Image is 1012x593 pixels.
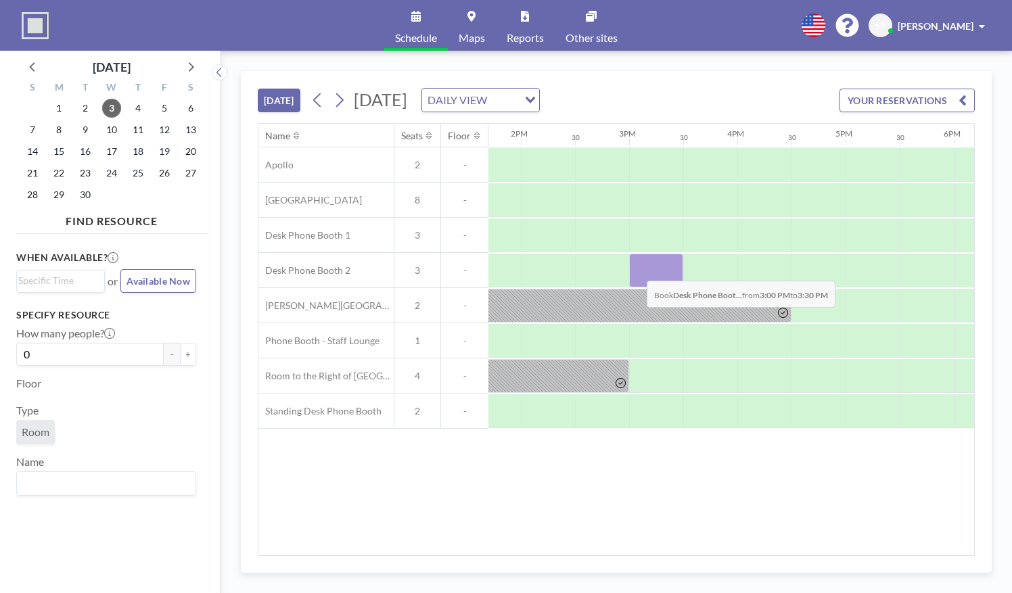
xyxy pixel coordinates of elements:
[155,120,174,139] span: Friday, September 12, 2025
[23,142,42,161] span: Sunday, September 14, 2025
[127,275,190,287] span: Available Now
[898,20,973,32] span: [PERSON_NAME]
[17,472,195,495] div: Search for option
[788,133,796,142] div: 30
[258,89,300,112] button: [DATE]
[441,335,488,347] span: -
[441,370,488,382] span: -
[181,120,200,139] span: Saturday, September 13, 2025
[448,130,471,142] div: Floor
[129,120,147,139] span: Thursday, September 11, 2025
[425,91,490,109] span: DAILY VIEW
[129,164,147,183] span: Thursday, September 25, 2025
[459,32,485,43] span: Maps
[129,99,147,118] span: Thursday, September 4, 2025
[108,275,118,288] span: or
[72,80,99,97] div: T
[875,20,886,32] span: SP
[394,264,440,277] span: 3
[798,290,828,300] b: 3:30 PM
[680,133,688,142] div: 30
[129,142,147,161] span: Thursday, September 18, 2025
[258,370,394,382] span: Room to the Right of [GEOGRAPHIC_DATA]
[566,32,618,43] span: Other sites
[395,32,437,43] span: Schedule
[896,133,904,142] div: 30
[727,128,744,139] div: 4PM
[76,164,95,183] span: Tuesday, September 23, 2025
[441,264,488,277] span: -
[181,99,200,118] span: Saturday, September 6, 2025
[265,130,290,142] div: Name
[22,12,49,39] img: organization-logo
[16,455,44,469] label: Name
[401,130,423,142] div: Seats
[16,309,196,321] h3: Specify resource
[93,57,131,76] div: [DATE]
[16,327,115,340] label: How many people?
[394,405,440,417] span: 2
[16,209,207,228] h4: FIND RESOURCE
[835,128,852,139] div: 5PM
[49,99,68,118] span: Monday, September 1, 2025
[258,300,394,312] span: [PERSON_NAME][GEOGRAPHIC_DATA]
[102,120,121,139] span: Wednesday, September 10, 2025
[394,300,440,312] span: 2
[441,229,488,241] span: -
[16,377,41,390] label: Floor
[511,128,528,139] div: 2PM
[76,99,95,118] span: Tuesday, September 2, 2025
[394,159,440,171] span: 2
[180,343,196,366] button: +
[944,128,961,139] div: 6PM
[673,290,742,300] b: Desk Phone Boot...
[102,99,121,118] span: Wednesday, September 3, 2025
[441,159,488,171] span: -
[49,164,68,183] span: Monday, September 22, 2025
[17,270,104,291] div: Search for option
[258,229,350,241] span: Desk Phone Booth 1
[394,370,440,382] span: 4
[491,91,517,109] input: Search for option
[258,159,294,171] span: Apollo
[394,335,440,347] span: 1
[760,290,790,300] b: 3:00 PM
[155,164,174,183] span: Friday, September 26, 2025
[102,142,121,161] span: Wednesday, September 17, 2025
[258,194,362,206] span: [GEOGRAPHIC_DATA]
[23,120,42,139] span: Sunday, September 7, 2025
[18,273,97,288] input: Search for option
[99,80,125,97] div: W
[16,404,39,417] label: Type
[258,335,379,347] span: Phone Booth - Staff Lounge
[23,185,42,204] span: Sunday, September 28, 2025
[394,194,440,206] span: 8
[177,80,204,97] div: S
[76,142,95,161] span: Tuesday, September 16, 2025
[441,300,488,312] span: -
[354,89,407,110] span: [DATE]
[46,80,72,97] div: M
[151,80,177,97] div: F
[839,89,975,112] button: YOUR RESERVATIONS
[507,32,544,43] span: Reports
[181,142,200,161] span: Saturday, September 20, 2025
[23,164,42,183] span: Sunday, September 21, 2025
[124,80,151,97] div: T
[155,142,174,161] span: Friday, September 19, 2025
[49,120,68,139] span: Monday, September 8, 2025
[49,142,68,161] span: Monday, September 15, 2025
[120,269,196,293] button: Available Now
[18,475,188,492] input: Search for option
[394,229,440,241] span: 3
[441,194,488,206] span: -
[22,425,49,439] span: Room
[20,80,46,97] div: S
[76,120,95,139] span: Tuesday, September 9, 2025
[258,405,382,417] span: Standing Desk Phone Booth
[441,405,488,417] span: -
[572,133,580,142] div: 30
[258,264,350,277] span: Desk Phone Booth 2
[619,128,636,139] div: 3PM
[155,99,174,118] span: Friday, September 5, 2025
